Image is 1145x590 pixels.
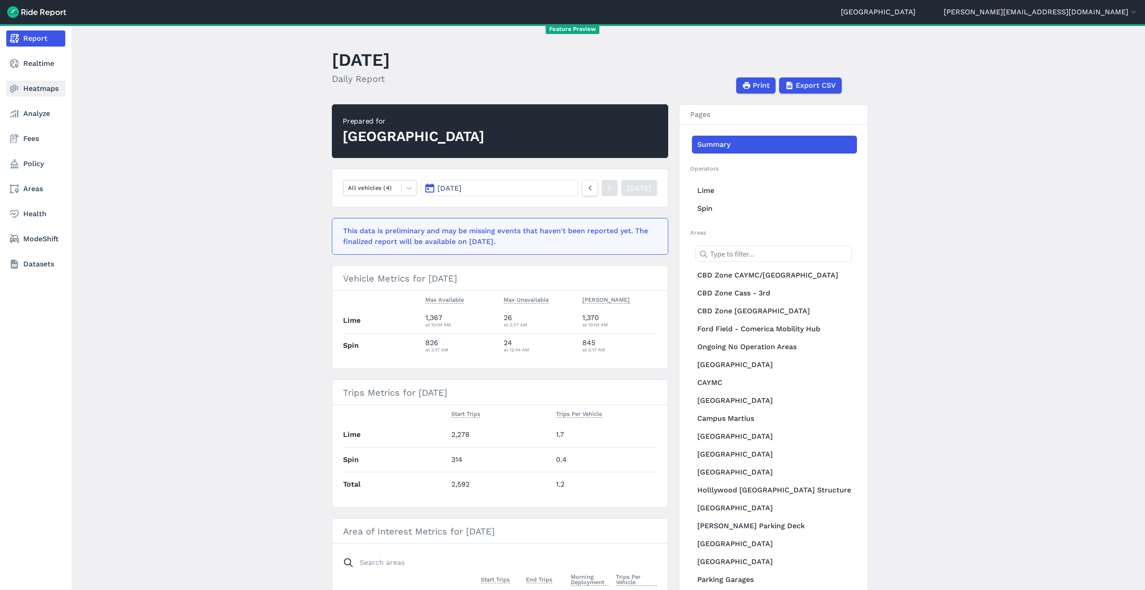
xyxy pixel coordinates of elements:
a: Lime [692,182,857,200]
a: Areas [6,181,65,197]
span: Print [753,80,770,91]
input: Search areas [338,555,652,571]
div: [GEOGRAPHIC_DATA] [343,127,484,146]
div: at 10:04 AM [582,321,657,329]
a: Datasets [6,256,65,272]
a: Policy [6,156,65,172]
h3: Pages [679,105,868,125]
a: Ford Field - Comerica Mobility Hub [692,320,857,338]
h3: Area of Interest Metrics for [DATE] [332,519,668,544]
h2: Daily Report [332,72,390,86]
a: [GEOGRAPHIC_DATA] [692,356,857,374]
span: Morning Deployment [571,572,609,586]
button: Print [736,77,776,94]
td: 1.7 [552,423,657,447]
a: [PERSON_NAME] Parking Deck [692,517,857,535]
td: 1.2 [552,472,657,496]
td: 2,592 [448,472,552,496]
div: 24 [504,338,575,354]
span: Start Trips [451,409,480,418]
a: CBD Zone CAYMC/[GEOGRAPHIC_DATA] [692,266,857,284]
span: Max Unavailable [504,295,549,304]
div: at 10:04 AM [425,321,497,329]
a: [GEOGRAPHIC_DATA] [841,7,916,17]
span: End Trips [526,574,552,583]
div: This data is preliminary and may be missing events that haven't been reported yet. The finalized ... [343,226,652,247]
div: 1,370 [582,312,657,329]
a: Report [6,30,65,47]
th: Spin [343,447,448,472]
button: Export CSV [779,77,842,94]
a: Heatmaps [6,81,65,97]
button: Morning Deployment [571,572,609,588]
button: Max Unavailable [504,295,549,305]
h3: Vehicle Metrics for [DATE] [332,266,668,291]
h2: Areas [690,228,857,237]
div: 845 [582,338,657,354]
a: [GEOGRAPHIC_DATA] [692,445,857,463]
th: Spin [343,333,422,358]
a: Parking Garages [692,571,857,589]
span: Trips Per Vehicle [616,572,657,586]
th: Total [343,472,448,496]
a: Analyze [6,106,65,122]
a: Fees [6,131,65,147]
div: at 2:17 AM [582,346,657,354]
span: [DATE] [437,184,462,192]
button: Max Available [425,295,464,305]
div: 826 [425,338,497,354]
span: Feature Preview [546,25,599,34]
a: CBD Zone Cass - 3rd [692,284,857,302]
div: 1,367 [425,312,497,329]
a: [GEOGRAPHIC_DATA] [692,463,857,481]
h3: Trips Metrics for [DATE] [332,380,668,405]
h1: [DATE] [332,47,390,72]
button: Start Trips [451,409,480,419]
td: 2,278 [448,423,552,447]
a: [GEOGRAPHIC_DATA] [692,499,857,517]
h2: Operators [690,164,857,173]
td: 314 [448,447,552,472]
a: [GEOGRAPHIC_DATA] [692,392,857,410]
a: Summary [692,136,857,154]
a: Campus Martius [692,410,857,428]
div: at 12:44 AM [504,346,575,354]
a: [DATE] [621,180,657,196]
a: CAYMC [692,374,857,392]
button: [DATE] [421,180,578,196]
a: [GEOGRAPHIC_DATA] [692,535,857,553]
button: Trips Per Vehicle [556,409,602,419]
button: End Trips [526,574,552,585]
a: Health [6,206,65,222]
a: [GEOGRAPHIC_DATA] [692,428,857,445]
input: Type to filter... [695,246,852,262]
a: [GEOGRAPHIC_DATA] [692,553,857,571]
div: at 2:27 AM [504,321,575,329]
th: Lime [343,423,448,447]
button: Start Trips [481,574,510,585]
th: Lime [343,308,422,333]
span: Start Trips [481,574,510,583]
button: Trips Per Vehicle [616,572,657,588]
a: Holllywood [GEOGRAPHIC_DATA] Structure [692,481,857,499]
a: Spin [692,200,857,218]
button: [PERSON_NAME] [582,295,630,305]
a: ModeShift [6,231,65,247]
td: 0.4 [552,447,657,472]
img: Ride Report [7,6,66,18]
span: Trips Per Vehicle [556,409,602,418]
a: Realtime [6,56,65,72]
button: [PERSON_NAME][EMAIL_ADDRESS][DOMAIN_NAME] [944,7,1138,17]
span: Max Available [425,295,464,304]
a: Ongoing No Operation Areas [692,338,857,356]
div: Prepared for [343,116,484,127]
span: [PERSON_NAME] [582,295,630,304]
div: at 2:17 AM [425,346,497,354]
div: 26 [504,312,575,329]
a: CBD Zone [GEOGRAPHIC_DATA] [692,302,857,320]
span: Export CSV [796,80,836,91]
